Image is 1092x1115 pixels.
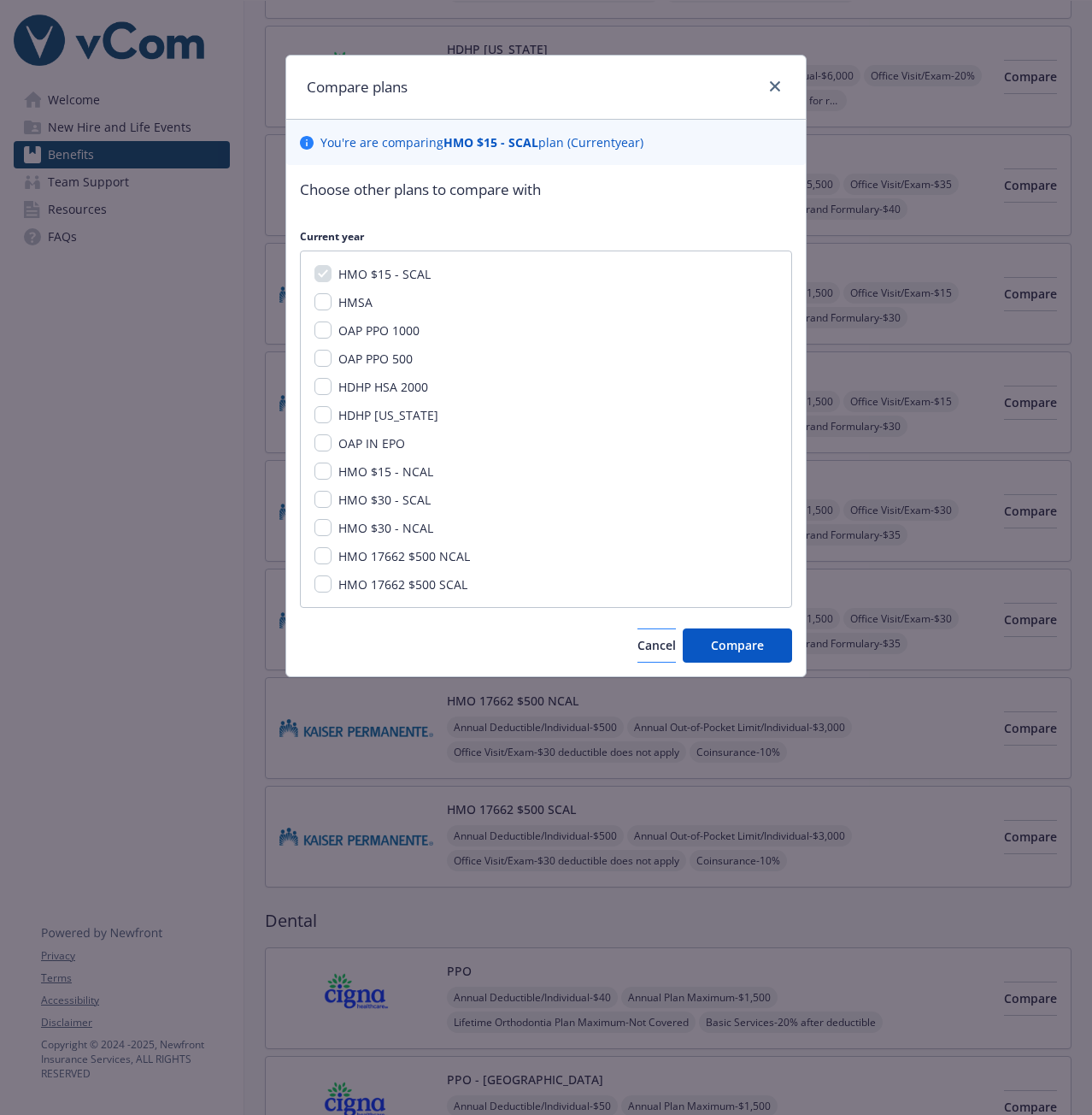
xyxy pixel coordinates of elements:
span: OAP PPO 500 [338,351,413,367]
span: HDHP [US_STATE] [338,407,438,423]
span: HMO $15 - NCAL [338,463,433,480]
button: Compare [683,628,792,663]
button: Cancel [637,628,676,663]
span: HMO $30 - SCAL [338,492,431,508]
span: OAP IN EPO [338,435,405,451]
span: OAP PPO 1000 [338,322,420,339]
a: close [765,76,785,97]
span: HMO 17662 $500 NCAL [338,548,470,564]
p: Choose other plans to compare with [300,179,792,201]
h1: Compare plans [307,76,408,98]
span: Cancel [637,637,676,653]
p: You ' re are comparing plan ( Current year) [320,133,643,151]
span: HMO 17662 $500 SCAL [338,576,467,593]
b: HMO $15 - SCAL [443,134,538,150]
span: HMO $15 - SCAL [338,266,431,282]
p: Current year [300,229,792,244]
span: HMO $30 - NCAL [338,520,433,536]
span: HDHP HSA 2000 [338,379,428,395]
span: Compare [711,637,764,653]
span: HMSA [338,294,373,310]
